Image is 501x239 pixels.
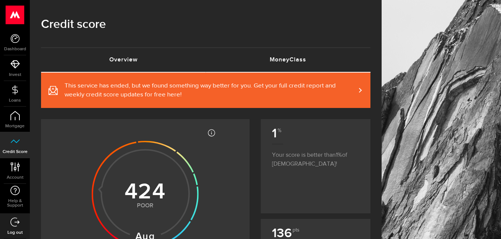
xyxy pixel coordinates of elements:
[41,47,370,73] ul: Tabs Navigation
[6,3,28,25] button: Open LiveChat chat widget
[41,73,370,108] a: This service has ended, but we found something way better for you. Get your full credit report an...
[41,15,370,34] h1: Credit score
[336,152,342,158] span: 1
[272,126,281,141] b: 1
[41,48,206,72] a: Overview
[272,144,359,169] p: Your score is better than of [DEMOGRAPHIC_DATA]!
[206,48,371,72] a: MoneyClass
[65,82,356,99] span: This service has ended, but we found something way better for you. Get your full credit report an...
